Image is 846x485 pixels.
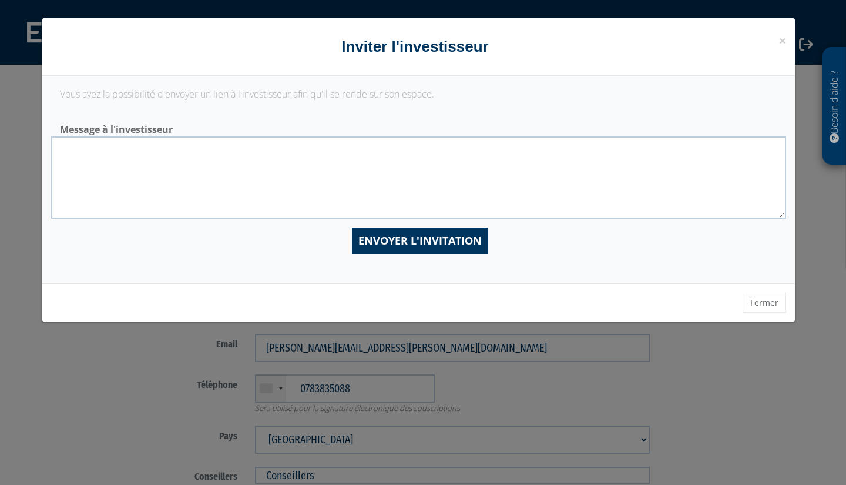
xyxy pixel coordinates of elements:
[51,36,786,58] h4: Inviter l'investisseur
[828,53,841,159] p: Besoin d'aide ?
[779,32,786,49] span: ×
[352,228,488,254] input: Envoyer l'invitation
[60,88,777,101] p: Vous avez la possibilité d'envoyer un lien à l'investisseur afin qu'il se rende sur son espace.
[743,293,786,313] button: Fermer
[51,119,786,136] label: Message à l'investisseur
